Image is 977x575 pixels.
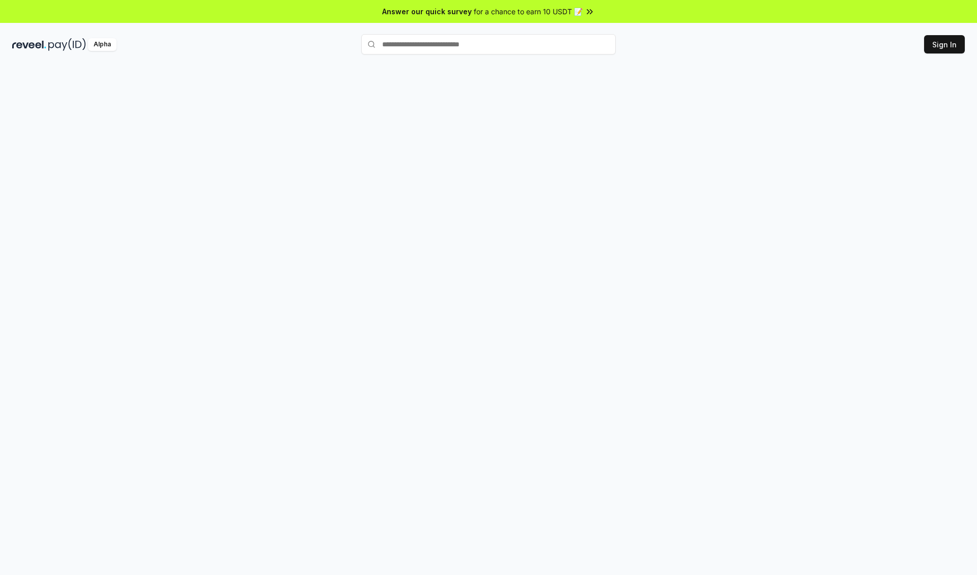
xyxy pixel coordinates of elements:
span: Answer our quick survey [382,6,472,17]
img: pay_id [48,38,86,51]
span: for a chance to earn 10 USDT 📝 [474,6,583,17]
button: Sign In [924,35,965,53]
div: Alpha [88,38,117,51]
img: reveel_dark [12,38,46,51]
